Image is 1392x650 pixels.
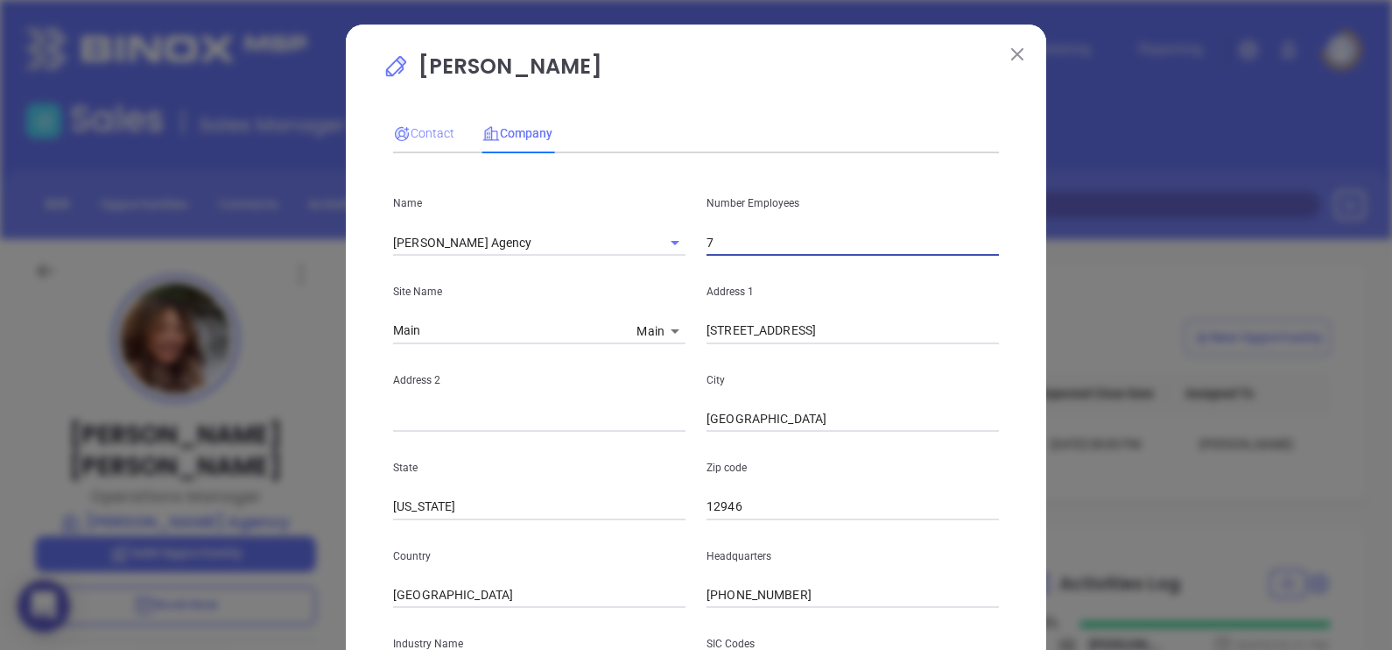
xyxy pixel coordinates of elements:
[707,406,999,433] input: City
[1011,48,1023,60] img: close modal
[393,547,685,566] p: Country
[636,319,685,345] div: Main
[393,371,685,390] p: Address 2
[707,494,999,520] input: Zip code
[707,230,999,256] input: Number Employees
[707,458,999,477] p: Zip code
[393,318,629,344] input: Site Name
[482,126,552,140] span: Company
[707,194,999,213] p: Number Employees
[393,194,685,213] p: Name
[663,230,687,255] button: Open
[393,126,454,140] span: Contact
[393,583,685,609] input: Country
[383,51,1009,91] p: [PERSON_NAME]
[707,547,999,566] p: Headquarters
[393,494,685,520] input: State
[393,282,685,301] p: Site Name
[393,458,685,477] p: State
[707,583,999,609] input: Headquarters
[707,371,999,390] p: City
[707,282,999,301] p: Address 1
